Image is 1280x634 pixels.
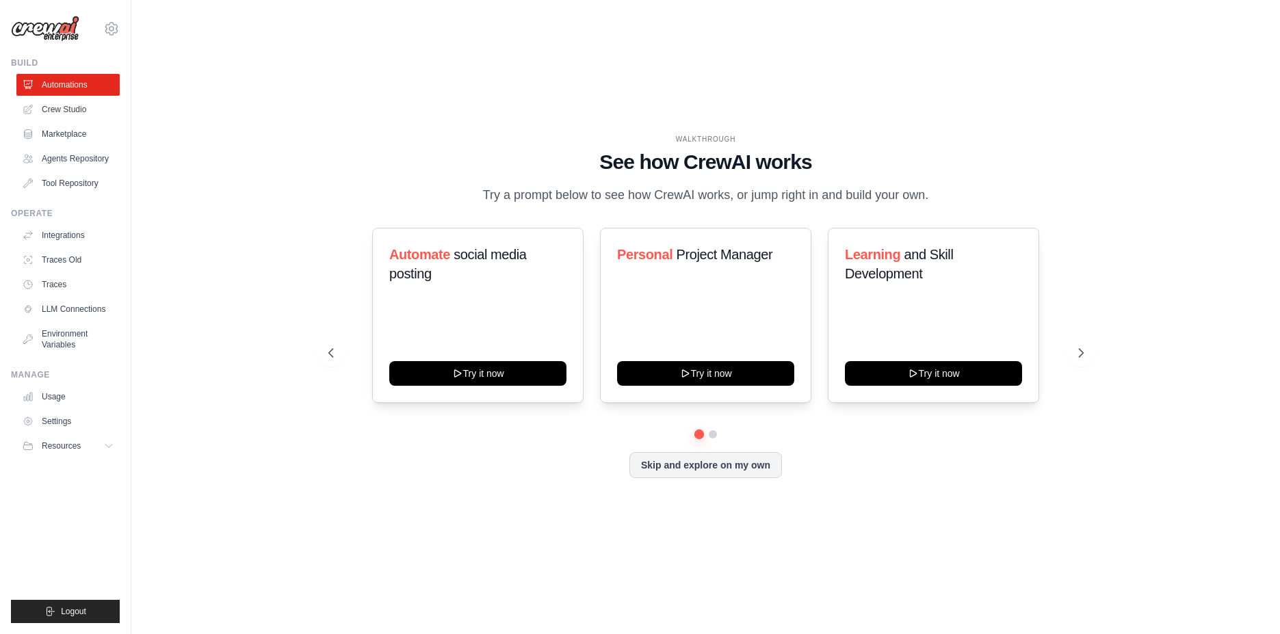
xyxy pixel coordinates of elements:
[11,600,120,623] button: Logout
[16,249,120,271] a: Traces Old
[389,361,566,386] button: Try it now
[617,247,672,262] span: Personal
[16,98,120,120] a: Crew Studio
[61,606,86,617] span: Logout
[11,208,120,219] div: Operate
[16,224,120,246] a: Integrations
[11,57,120,68] div: Build
[617,361,794,386] button: Try it now
[16,123,120,145] a: Marketplace
[845,361,1022,386] button: Try it now
[16,74,120,96] a: Automations
[42,440,81,451] span: Resources
[16,435,120,457] button: Resources
[16,323,120,356] a: Environment Variables
[16,298,120,320] a: LLM Connections
[629,452,782,478] button: Skip and explore on my own
[16,148,120,170] a: Agents Repository
[389,247,527,281] span: social media posting
[328,134,1084,144] div: WALKTHROUGH
[476,185,936,205] p: Try a prompt below to see how CrewAI works, or jump right in and build your own.
[676,247,772,262] span: Project Manager
[328,150,1084,174] h1: See how CrewAI works
[11,369,120,380] div: Manage
[16,274,120,295] a: Traces
[11,16,79,42] img: Logo
[389,247,450,262] span: Automate
[845,247,900,262] span: Learning
[16,172,120,194] a: Tool Repository
[845,247,953,281] span: and Skill Development
[16,386,120,408] a: Usage
[16,410,120,432] a: Settings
